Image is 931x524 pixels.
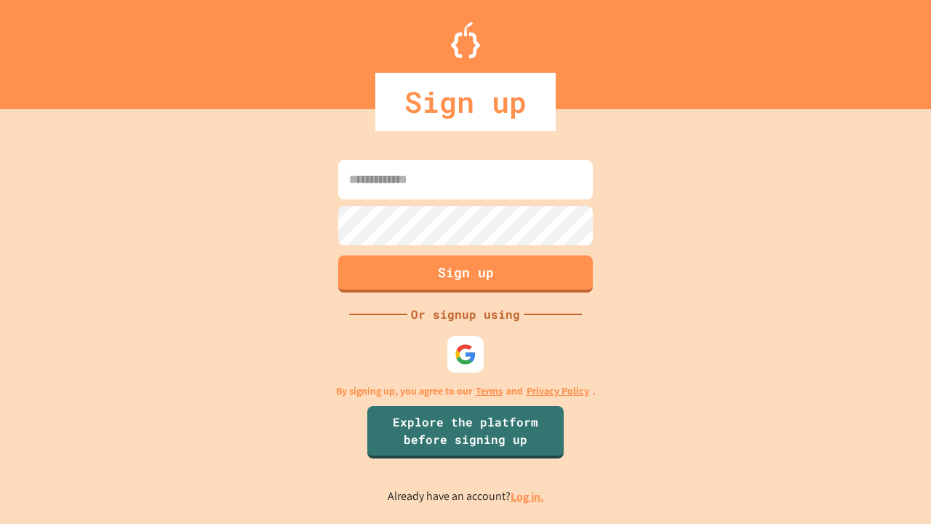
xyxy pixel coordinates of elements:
[455,344,476,365] img: google-icon.svg
[338,255,593,293] button: Sign up
[511,489,544,504] a: Log in.
[336,384,596,399] p: By signing up, you agree to our and .
[527,384,589,399] a: Privacy Policy
[367,406,564,458] a: Explore the platform before signing up
[476,384,503,399] a: Terms
[375,73,556,131] div: Sign up
[407,306,524,323] div: Or signup using
[451,22,480,58] img: Logo.svg
[388,488,544,506] p: Already have an account?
